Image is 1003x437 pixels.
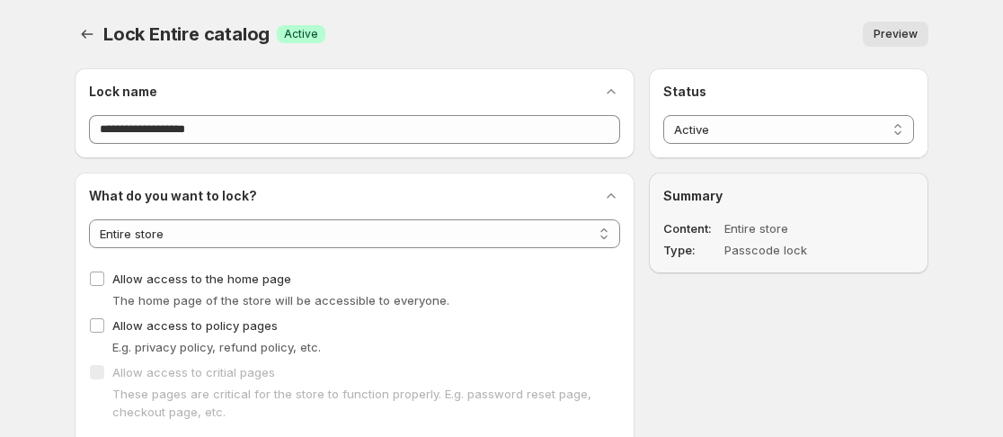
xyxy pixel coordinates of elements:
span: E.g. privacy policy, refund policy, etc. [112,340,321,354]
h2: What do you want to lock? [89,187,257,205]
span: The home page of the store will be accessible to everyone. [112,293,449,308]
span: Active [284,27,318,41]
dt: Type: [663,241,721,259]
h2: Status [663,83,914,101]
h2: Summary [663,187,914,205]
dt: Content: [663,219,721,237]
span: Allow access to critial pages [112,365,275,379]
span: Preview [874,27,918,41]
span: Lock Entire catalog [103,23,270,45]
dd: Entire store [724,219,863,237]
span: Allow access to policy pages [112,318,278,333]
button: Back [75,22,100,47]
dd: Passcode lock [724,241,863,259]
span: These pages are critical for the store to function properly. E.g. password reset page, checkout p... [112,387,591,419]
span: Allow access to the home page [112,272,291,286]
h2: Lock name [89,83,157,101]
button: Preview [863,22,928,47]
